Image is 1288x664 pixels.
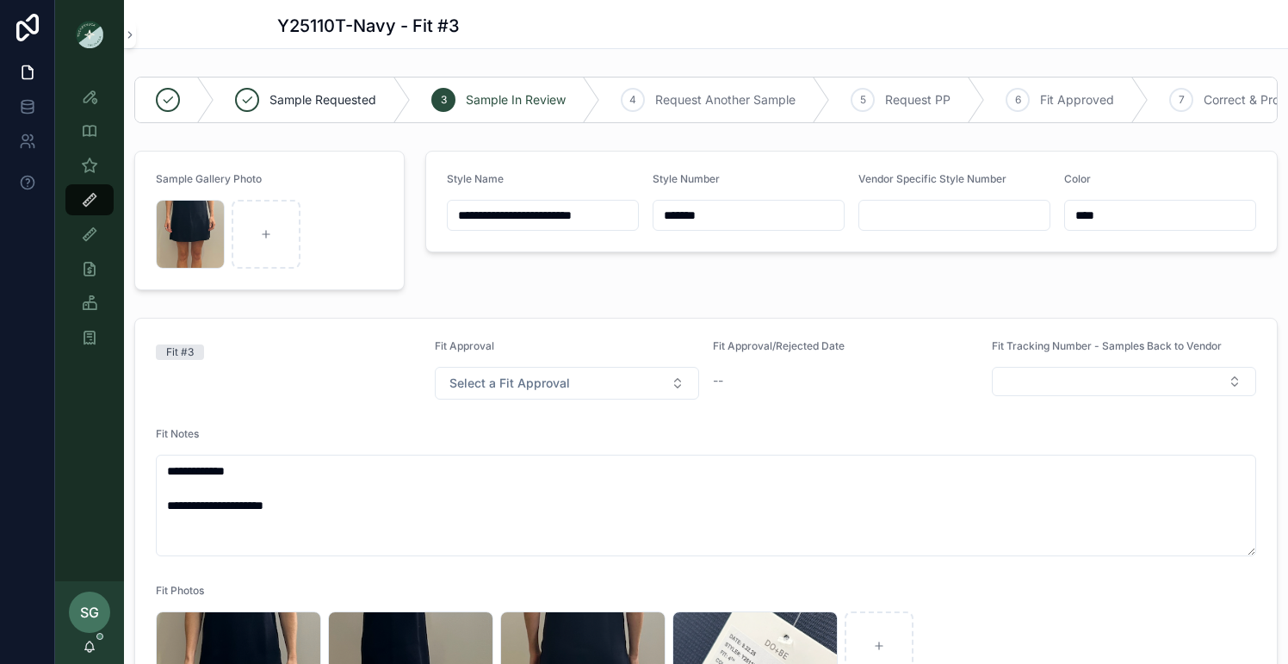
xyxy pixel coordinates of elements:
span: Color [1064,172,1091,185]
div: scrollable content [55,69,124,375]
div: Fit #3 [166,344,194,360]
button: Select Button [992,367,1257,396]
img: App logo [76,21,103,48]
h1: Y25110T-Navy - Fit #3 [277,14,460,38]
span: Select a Fit Approval [449,375,570,392]
span: Fit Tracking Number - Samples Back to Vendor [992,339,1222,352]
span: Fit Approval [435,339,494,352]
span: Vendor Specific Style Number [858,172,1006,185]
span: Sample In Review [466,91,566,109]
span: Fit Approved [1040,91,1114,109]
span: 5 [860,93,866,107]
span: SG [80,602,99,623]
span: Request Another Sample [655,91,796,109]
span: 6 [1015,93,1021,107]
span: Fit Approval/Rejected Date [713,339,845,352]
span: -- [713,372,723,389]
span: Style Name [447,172,504,185]
button: Select Button [435,367,700,400]
span: 4 [629,93,636,107]
span: 7 [1179,93,1185,107]
span: Fit Notes [156,427,199,440]
span: Sample Requested [269,91,376,109]
span: 3 [441,93,447,107]
span: Sample Gallery Photo [156,172,262,185]
span: Style Number [653,172,720,185]
span: Request PP [885,91,951,109]
span: Fit Photos [156,584,204,597]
